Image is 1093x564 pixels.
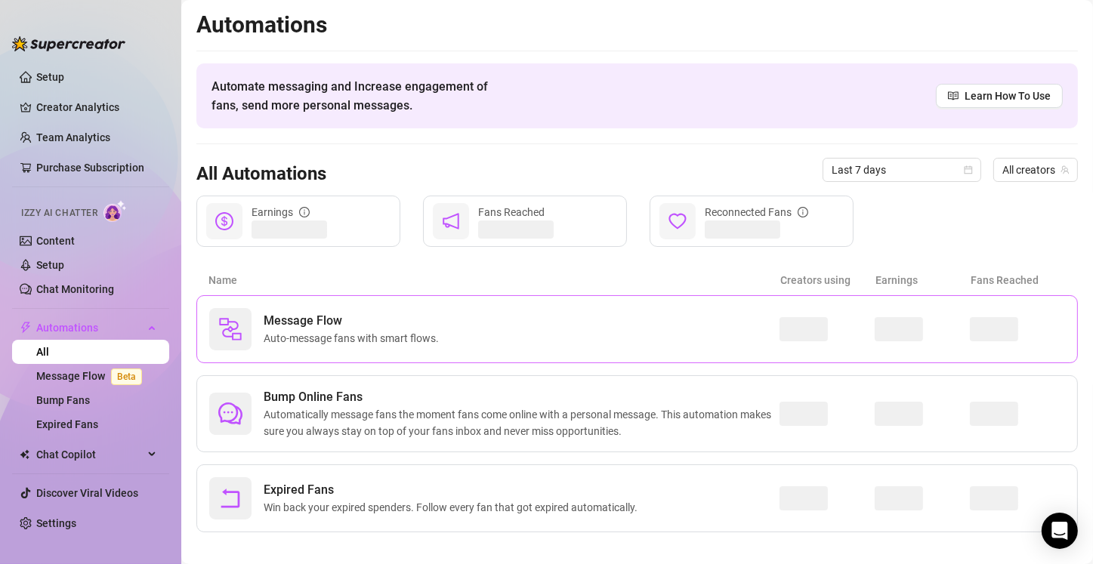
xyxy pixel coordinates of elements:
[196,11,1078,39] h2: Automations
[36,283,114,295] a: Chat Monitoring
[111,368,142,385] span: Beta
[36,95,157,119] a: Creator Analytics
[264,388,780,406] span: Bump Online Fans
[36,316,144,340] span: Automations
[36,235,75,247] a: Content
[36,131,110,143] a: Team Analytics
[36,394,90,406] a: Bump Fans
[964,165,973,174] span: calendar
[971,272,1066,288] article: Fans Reached
[218,486,242,510] span: rollback
[264,330,445,347] span: Auto-message fans with smart flows.
[264,312,445,330] span: Message Flow
[948,91,959,101] span: read
[12,36,125,51] img: logo-BBDzfeDw.svg
[780,272,875,288] article: Creators using
[798,207,808,217] span: info-circle
[442,212,460,230] span: notification
[264,499,644,516] span: Win back your expired spenders. Follow every fan that got expired automatically.
[478,206,545,218] span: Fans Reached
[36,156,157,180] a: Purchase Subscription
[264,481,644,499] span: Expired Fans
[208,272,780,288] article: Name
[1002,159,1069,181] span: All creators
[36,517,76,529] a: Settings
[36,418,98,430] a: Expired Fans
[668,212,687,230] span: heart
[1042,513,1078,549] div: Open Intercom Messenger
[264,406,780,439] span: Automatically message fans the moment fans come online with a personal message. This automation m...
[252,204,310,220] div: Earnings
[36,346,49,358] a: All
[20,449,29,460] img: Chat Copilot
[36,259,64,271] a: Setup
[36,71,64,83] a: Setup
[875,272,971,288] article: Earnings
[299,207,310,217] span: info-circle
[20,322,32,334] span: thunderbolt
[936,84,1063,108] a: Learn How To Use
[705,204,808,220] div: Reconnected Fans
[965,88,1051,104] span: Learn How To Use
[215,212,233,230] span: dollar
[36,370,148,382] a: Message FlowBeta
[218,317,242,341] img: svg%3e
[36,487,138,499] a: Discover Viral Videos
[1061,165,1070,174] span: team
[21,206,97,220] span: Izzy AI Chatter
[832,159,972,181] span: Last 7 days
[103,200,127,222] img: AI Chatter
[218,402,242,426] span: comment
[36,442,144,467] span: Chat Copilot
[211,77,502,115] span: Automate messaging and Increase engagement of fans, send more personal messages.
[196,162,326,186] h3: All Automations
